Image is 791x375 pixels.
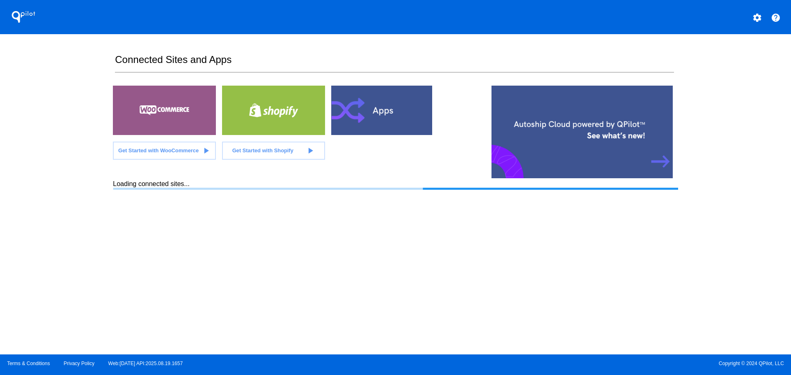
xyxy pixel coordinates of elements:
[108,361,183,366] a: Web:[DATE] API:2025.08.19.1657
[403,361,784,366] span: Copyright © 2024 QPilot, LLC
[113,142,216,160] a: Get Started with WooCommerce
[222,142,325,160] a: Get Started with Shopify
[201,146,211,156] mat-icon: play_arrow
[752,13,762,23] mat-icon: settings
[113,180,678,190] div: Loading connected sites...
[771,13,781,23] mat-icon: help
[115,54,674,72] h2: Connected Sites and Apps
[118,147,199,154] span: Get Started with WooCommerce
[7,9,40,25] h1: QPilot
[64,361,95,366] a: Privacy Policy
[232,147,294,154] span: Get Started with Shopify
[305,146,315,156] mat-icon: play_arrow
[7,361,50,366] a: Terms & Conditions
